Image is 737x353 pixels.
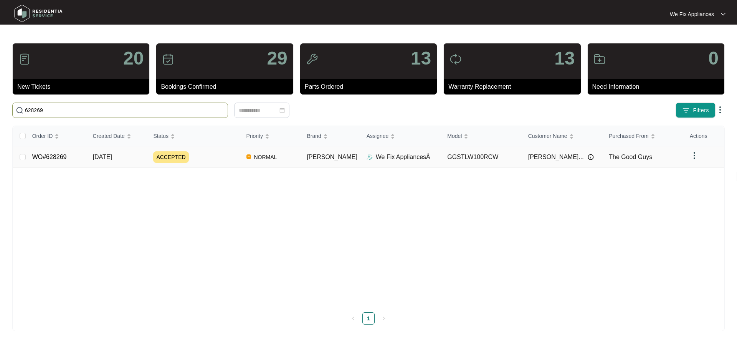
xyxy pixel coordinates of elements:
p: 0 [708,49,719,68]
span: Created Date [93,132,125,140]
span: Order ID [32,132,53,140]
img: icon [18,53,31,65]
p: New Tickets [17,82,149,91]
th: Actions [684,126,724,146]
img: residentia service logo [12,2,65,25]
p: We Fix Appliances [670,10,714,18]
a: WO#628269 [32,154,67,160]
span: [PERSON_NAME]... [528,152,584,162]
th: Customer Name [522,126,603,146]
th: Purchased From [603,126,684,146]
img: Assigner Icon [367,154,373,160]
li: 1 [362,312,375,325]
th: Status [147,126,240,146]
span: right [382,316,386,321]
th: Assignee [360,126,441,146]
p: Need Information [592,82,724,91]
img: icon [449,53,462,65]
th: Model [441,126,522,146]
img: filter icon [682,106,690,114]
p: 20 [123,49,144,68]
span: Assignee [367,132,389,140]
button: right [378,312,390,325]
img: dropdown arrow [716,105,725,114]
span: Priority [246,132,263,140]
img: Vercel Logo [246,154,251,159]
p: We Fix AppliancesÂ [376,152,430,162]
img: Info icon [588,154,594,160]
p: 29 [267,49,287,68]
span: Customer Name [528,132,567,140]
input: Search by Order Id, Assignee Name, Customer Name, Brand and Model [25,106,225,114]
p: 13 [554,49,575,68]
th: Order ID [26,126,87,146]
p: 13 [411,49,431,68]
span: Purchased From [609,132,648,140]
span: The Good Guys [609,154,652,160]
span: Model [447,132,462,140]
img: dropdown arrow [690,151,699,160]
p: Bookings Confirmed [161,82,293,91]
a: 1 [363,313,374,324]
th: Priority [240,126,301,146]
span: [DATE] [93,154,112,160]
span: [PERSON_NAME] [307,154,357,160]
td: GGSTLW100RCW [441,146,522,168]
li: Next Page [378,312,390,325]
span: left [351,316,355,321]
img: icon [306,53,318,65]
img: icon [593,53,606,65]
img: icon [162,53,174,65]
p: Parts Ordered [305,82,437,91]
span: NORMAL [251,152,280,162]
span: Brand [307,132,321,140]
p: Warranty Replacement [448,82,580,91]
img: dropdown arrow [721,12,725,16]
li: Previous Page [347,312,359,325]
span: ACCEPTED [153,151,188,163]
th: Brand [301,126,360,146]
span: Filters [693,106,709,114]
th: Created Date [87,126,147,146]
button: left [347,312,359,325]
span: Status [153,132,169,140]
img: search-icon [16,106,23,114]
button: filter iconFilters [676,103,716,118]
